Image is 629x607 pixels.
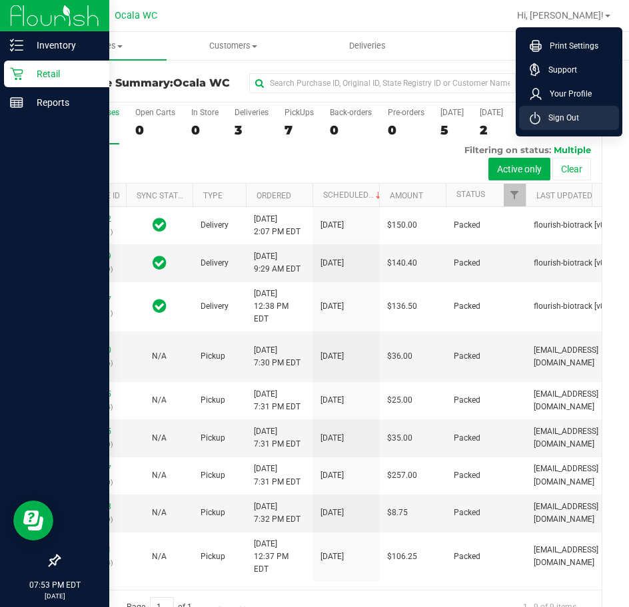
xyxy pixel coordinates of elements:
button: N/A [152,350,167,363]
p: [DATE] [6,591,103,601]
span: [DATE] 9:29 AM EDT [254,250,301,276]
div: 2 [480,122,503,138]
span: [DATE] [320,432,344,445]
button: N/A [152,506,167,519]
span: In Sync [153,216,167,234]
input: Search Purchase ID, Original ID, State Registry ID or Customer Name... [249,73,516,93]
inline-svg: Inventory [10,39,23,52]
span: In Sync [153,254,167,272]
div: 5 [440,122,464,138]
span: [DATE] 7:31 PM EDT [254,425,301,451]
span: flourish-biotrack [v0.1.0] [534,257,620,270]
span: Hi, [PERSON_NAME]! [517,10,604,21]
span: Packed [454,506,480,519]
div: Pre-orders [388,108,424,117]
span: [DATE] [320,350,344,363]
div: 0 [191,122,219,138]
inline-svg: Reports [10,96,23,109]
span: [DATE] [320,469,344,482]
li: Sign Out [519,106,619,130]
a: Support [530,63,614,77]
p: Retail [23,66,103,82]
span: Pickup [201,469,225,482]
span: Pickup [201,350,225,363]
a: Type [203,191,223,200]
a: Deliveries [301,32,435,60]
span: Ocala WC [115,10,157,21]
div: [DATE] [440,108,464,117]
span: Not Applicable [152,433,167,443]
span: Packed [454,469,480,482]
span: $106.25 [387,550,417,563]
div: 0 [135,122,175,138]
div: 0 [330,122,372,138]
button: N/A [152,432,167,445]
a: Customers [167,32,301,60]
span: Packed [454,550,480,563]
div: 7 [285,122,314,138]
span: [DATE] 12:38 PM EDT [254,288,305,326]
h3: Purchase Summary: [59,77,240,89]
button: Active only [488,158,550,180]
span: [DATE] [320,550,344,563]
span: Packed [454,350,480,363]
button: N/A [152,469,167,482]
span: [DATE] 7:30 PM EDT [254,344,301,369]
span: In Sync [153,297,167,315]
span: Deliveries [331,40,404,52]
iframe: Resource center [13,501,53,540]
span: [DATE] [320,394,344,407]
span: Delivery [201,300,229,313]
span: $36.00 [387,350,412,363]
span: Print Settings [542,39,598,53]
span: [DATE] 12:37 PM EDT [254,538,305,576]
span: $25.00 [387,394,412,407]
div: [DATE] [480,108,503,117]
span: Packed [454,257,480,270]
span: Delivery [201,219,229,232]
span: Not Applicable [152,552,167,561]
p: Inventory [23,37,103,53]
p: 07:53 PM EDT [6,579,103,591]
div: 3 [235,122,269,138]
a: Scheduled [323,190,384,200]
span: [DATE] 7:32 PM EDT [254,501,301,526]
span: [DATE] [320,300,344,313]
span: [DATE] 2:07 PM EDT [254,213,301,238]
span: Not Applicable [152,395,167,405]
span: Delivery [201,257,229,270]
a: Last Updated By [536,191,604,200]
span: [DATE] [320,219,344,232]
a: Amount [390,191,423,200]
button: N/A [152,394,167,407]
div: 0 [388,122,424,138]
span: Support [540,63,577,77]
span: Pickup [201,506,225,519]
div: Deliveries [235,108,269,117]
span: [DATE] 7:31 PM EDT [254,463,301,488]
p: Reports [23,95,103,110]
span: Not Applicable [152,351,167,361]
span: $140.40 [387,257,417,270]
inline-svg: Retail [10,67,23,81]
span: Customers [167,40,301,52]
span: flourish-biotrack [v0.1.0] [534,300,620,313]
span: Pickup [201,432,225,445]
span: $8.75 [387,506,408,519]
span: [DATE] 7:31 PM EDT [254,388,301,413]
span: Multiple [554,144,591,155]
span: Pickup [201,550,225,563]
span: $257.00 [387,469,417,482]
span: Sign Out [540,111,579,124]
div: PickUps [285,108,314,117]
div: In Store [191,108,219,117]
span: $150.00 [387,219,417,232]
span: Not Applicable [152,508,167,517]
span: [DATE] [320,257,344,270]
span: Packed [454,432,480,445]
span: Pickup [201,394,225,407]
span: $35.00 [387,432,412,445]
button: Clear [552,158,591,180]
a: Status [456,190,485,199]
span: Ocala WC [173,77,230,89]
